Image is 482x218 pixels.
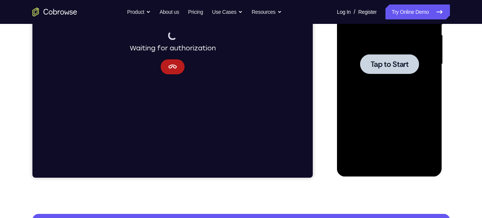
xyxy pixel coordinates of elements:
div: Waiting for authorization [97,103,183,126]
button: Cancel [128,132,152,147]
a: Pricing [188,4,203,19]
span: / [354,7,355,16]
button: Use Cases [212,4,243,19]
a: Log In [337,4,351,19]
a: Go to the home page [32,7,77,16]
span: Tap to Start [34,106,72,114]
a: Try Online Demo [385,4,450,19]
button: Resources [252,4,282,19]
button: Tap to Start [23,100,82,120]
button: Product [127,4,151,19]
a: About us [160,4,179,19]
a: Register [358,4,377,19]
